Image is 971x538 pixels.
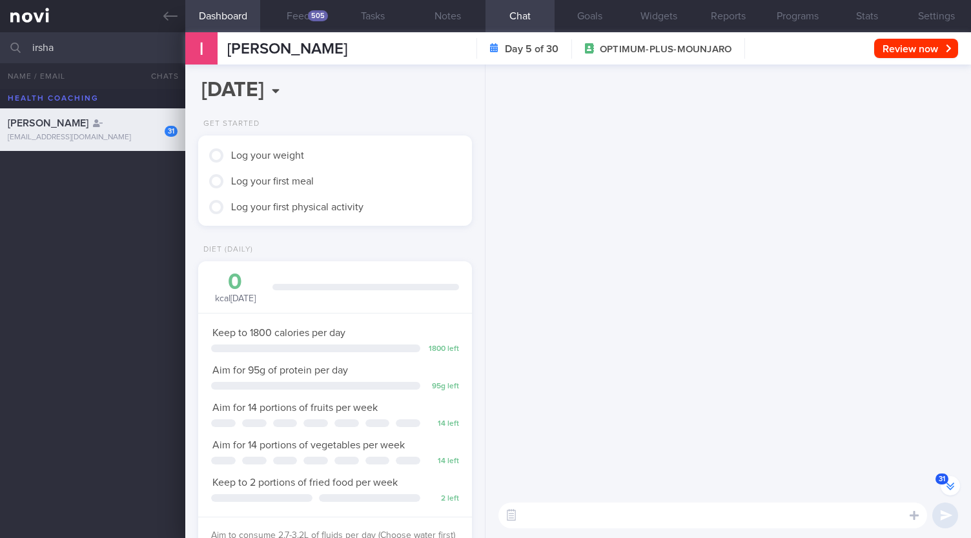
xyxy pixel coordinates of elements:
span: OPTIMUM-PLUS-MOUNJARO [600,43,731,56]
span: Aim for 95g of protein per day [212,365,348,375]
button: Chats [134,63,185,89]
div: 2 left [427,494,459,504]
span: Keep to 1800 calories per day [212,328,345,338]
button: Review now [874,39,958,58]
div: kcal [DATE] [211,271,260,305]
div: 0 [211,271,260,294]
span: Keep to 2 portions of fried food per week [212,477,398,488]
span: [PERSON_NAME] [8,118,88,128]
div: [EMAIL_ADDRESS][DOMAIN_NAME] [8,133,178,143]
span: Aim for 14 portions of vegetables per week [212,440,405,450]
div: 505 [308,10,328,21]
span: 31 [935,473,948,484]
div: 14 left [427,419,459,429]
div: Diet (Daily) [198,245,253,255]
span: Aim for 14 portions of fruits per week [212,403,378,413]
div: Get Started [198,119,260,129]
div: 14 left [427,457,459,466]
div: 31 [165,126,178,137]
div: 95 g left [427,382,459,392]
span: [PERSON_NAME] [227,41,347,57]
div: 1800 left [427,344,459,354]
button: 31 [941,476,960,495]
strong: Day 5 of 30 [505,43,558,55]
